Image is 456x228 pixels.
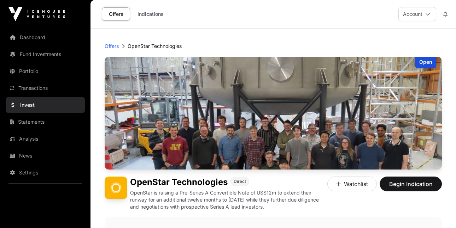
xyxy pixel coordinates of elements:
[6,30,85,45] a: Dashboard
[415,57,436,68] div: Open
[133,7,168,21] a: Indications
[6,165,85,180] a: Settings
[105,43,119,50] a: Offers
[327,177,377,191] button: Watchlist
[130,177,228,188] h1: OpenStar Technologies
[105,177,127,199] img: OpenStar Technologies
[398,7,436,21] button: Account
[6,47,85,62] a: Fund Investments
[6,80,85,96] a: Transactions
[380,184,442,191] a: Begin Indication
[128,43,182,50] p: OpenStar Technologies
[6,114,85,130] a: Statements
[105,57,442,170] img: OpenStar Technologies
[6,131,85,147] a: Analysis
[102,7,130,21] a: Offers
[6,63,85,79] a: Portfolio
[8,7,65,21] img: Icehouse Ventures Logo
[130,189,327,210] p: OpenStar is raising a Pre-Series A Convertible Note of US$12m to extend their runway for an addit...
[380,177,442,191] button: Begin Indication
[6,148,85,164] a: News
[6,97,85,113] a: Invest
[234,179,246,184] span: Direct
[388,180,433,188] span: Begin Indication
